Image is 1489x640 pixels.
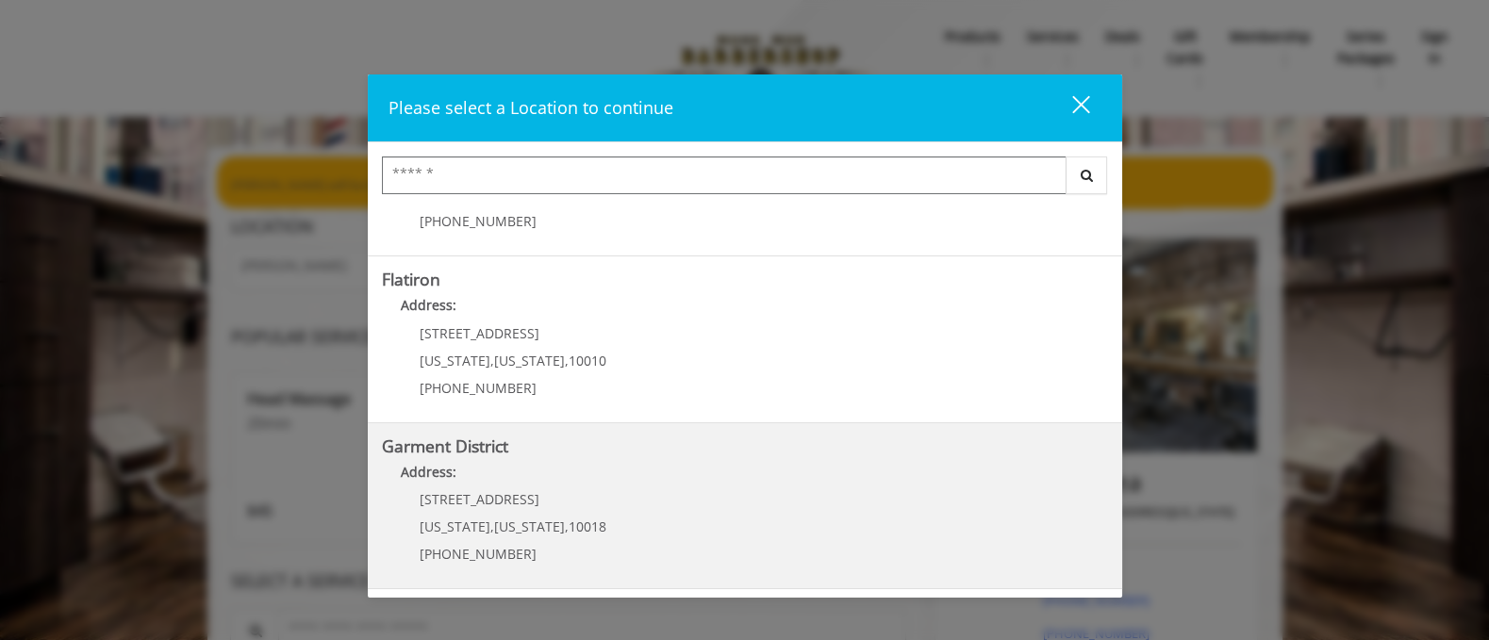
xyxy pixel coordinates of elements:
[401,463,456,481] b: Address:
[382,268,440,290] b: Flatiron
[565,352,569,369] span: ,
[420,379,537,397] span: [PHONE_NUMBER]
[565,517,569,535] span: ,
[382,156,1067,194] input: Search Center
[420,324,539,342] span: [STREET_ADDRESS]
[420,517,490,535] span: [US_STATE]
[401,296,456,314] b: Address:
[1051,94,1088,123] div: close dialog
[420,545,537,563] span: [PHONE_NUMBER]
[420,352,490,369] span: [US_STATE]
[490,352,494,369] span: ,
[420,490,539,508] span: [STREET_ADDRESS]
[389,96,673,119] span: Please select a Location to continue
[382,156,1108,204] div: Center Select
[490,517,494,535] span: ,
[420,212,537,230] span: [PHONE_NUMBER]
[494,517,565,535] span: [US_STATE]
[569,517,606,535] span: 10018
[494,352,565,369] span: [US_STATE]
[382,435,508,457] b: Garment District
[1037,89,1101,127] button: close dialog
[569,352,606,369] span: 10010
[1076,169,1098,182] i: Search button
